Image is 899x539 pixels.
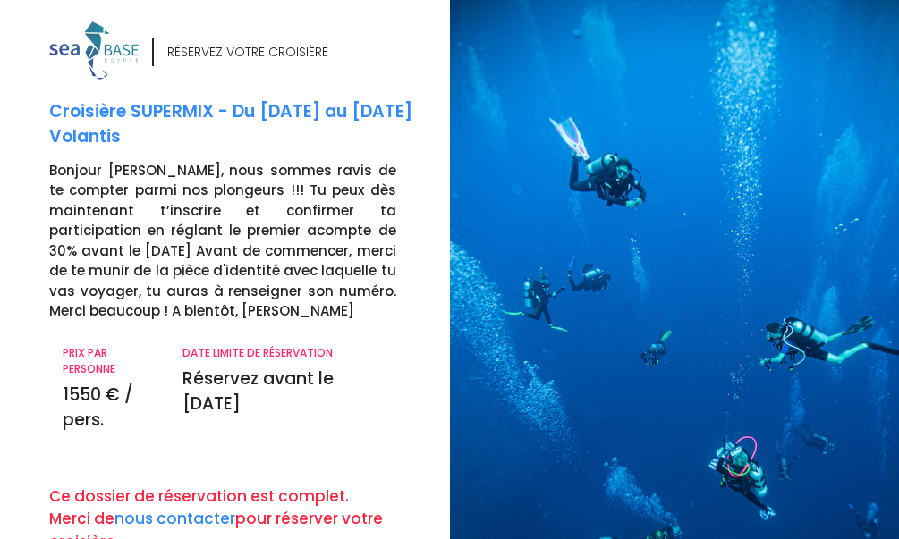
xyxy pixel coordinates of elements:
[167,43,328,62] div: RÉSERVEZ VOTRE CROISIÈRE
[114,508,235,529] a: nous contacter
[63,345,156,377] p: PRIX PAR PERSONNE
[49,161,437,322] p: Bonjour [PERSON_NAME], nous sommes ravis de te compter parmi nos plongeurs !!! Tu peux dès mainte...
[182,345,395,361] p: DATE LIMITE DE RÉSERVATION
[63,383,156,434] p: 1550 € / pers.
[49,21,139,80] img: logo_color1.png
[182,366,395,417] p: Réservez avant le [DATE]
[49,99,437,150] p: Croisière SUPERMIX - Du [DATE] au [DATE] Volantis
